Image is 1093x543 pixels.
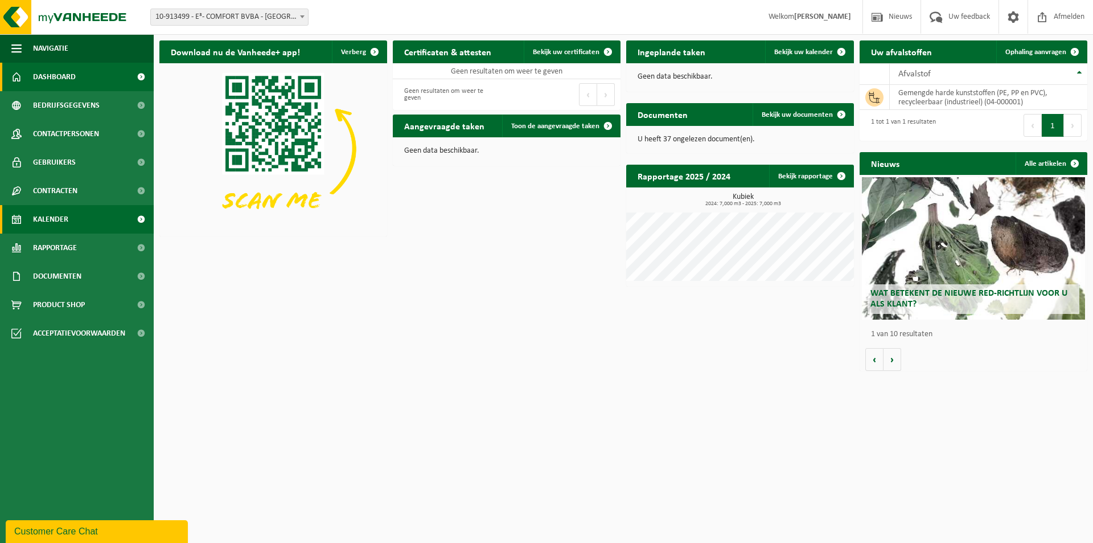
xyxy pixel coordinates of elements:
[638,136,843,144] p: U heeft 37 ongelezen document(en).
[159,63,387,234] img: Download de VHEPlus App
[33,319,125,348] span: Acceptatievoorwaarden
[626,103,699,125] h2: Documenten
[626,165,742,187] h2: Rapportage 2025 / 2024
[393,63,621,79] td: Geen resultaten om weer te geven
[762,111,833,119] span: Bekijk uw documenten
[33,34,68,63] span: Navigatie
[404,147,609,155] p: Geen data beschikbaar.
[860,40,943,63] h2: Uw afvalstoffen
[860,152,911,174] h2: Nieuws
[1024,114,1042,137] button: Previous
[393,115,496,137] h2: Aangevraagde taken
[794,13,851,21] strong: [PERSON_NAME]
[511,123,599,130] span: Toon de aangevraagde taken
[632,201,854,207] span: 2024: 7,000 m3 - 2025: 7,000 m3
[151,9,308,25] span: 10-913499 - E³- COMFORT BVBA - WILSELE
[33,205,68,234] span: Kalender
[33,91,100,120] span: Bedrijfsgegevens
[332,40,386,63] button: Verberg
[524,40,619,63] a: Bekijk uw certificaten
[1064,114,1082,137] button: Next
[341,48,366,56] span: Verberg
[753,103,853,126] a: Bekijk uw documenten
[1042,114,1064,137] button: 1
[33,120,99,148] span: Contactpersonen
[1005,48,1066,56] span: Ophaling aanvragen
[865,348,884,371] button: Vorige
[159,40,311,63] h2: Download nu de Vanheede+ app!
[638,73,843,81] p: Geen data beschikbaar.
[769,165,853,187] a: Bekijk rapportage
[33,63,76,91] span: Dashboard
[870,289,1067,309] span: Wat betekent de nieuwe RED-richtlijn voor u als klant?
[33,291,85,319] span: Product Shop
[871,330,1082,338] p: 1 van 10 resultaten
[398,82,501,107] div: Geen resultaten om weer te geven
[898,70,931,79] span: Afvalstof
[774,48,833,56] span: Bekijk uw kalender
[33,148,76,177] span: Gebruikers
[996,40,1086,63] a: Ophaling aanvragen
[1016,152,1086,175] a: Alle artikelen
[502,115,619,137] a: Toon de aangevraagde taken
[632,193,854,207] h3: Kubiek
[862,177,1085,320] a: Wat betekent de nieuwe RED-richtlijn voor u als klant?
[33,177,77,205] span: Contracten
[579,83,597,106] button: Previous
[150,9,309,26] span: 10-913499 - E³- COMFORT BVBA - WILSELE
[597,83,615,106] button: Next
[6,518,190,543] iframe: chat widget
[890,85,1087,110] td: gemengde harde kunststoffen (PE, PP en PVC), recycleerbaar (industrieel) (04-000001)
[865,113,936,138] div: 1 tot 1 van 1 resultaten
[884,348,901,371] button: Volgende
[33,262,81,291] span: Documenten
[533,48,599,56] span: Bekijk uw certificaten
[765,40,853,63] a: Bekijk uw kalender
[393,40,503,63] h2: Certificaten & attesten
[33,234,77,262] span: Rapportage
[626,40,717,63] h2: Ingeplande taken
